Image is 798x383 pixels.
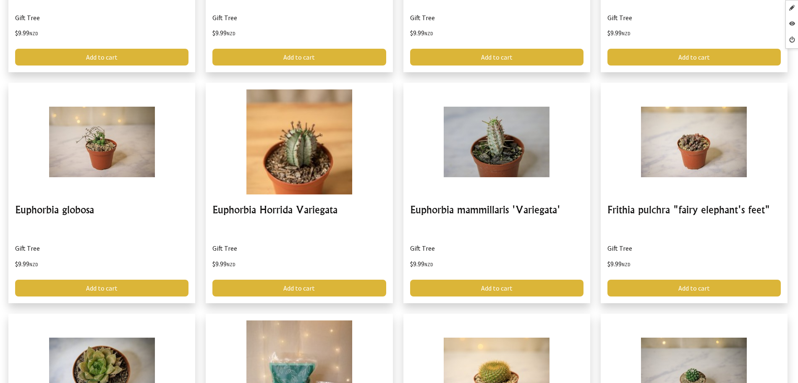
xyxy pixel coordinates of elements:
[15,49,188,66] a: Add to cart
[212,280,386,296] a: Add to cart
[410,280,583,296] a: Add to cart
[15,280,188,296] a: Add to cart
[607,49,781,66] a: Add to cart
[410,49,583,66] a: Add to cart
[607,280,781,296] a: Add to cart
[212,49,386,66] a: Add to cart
